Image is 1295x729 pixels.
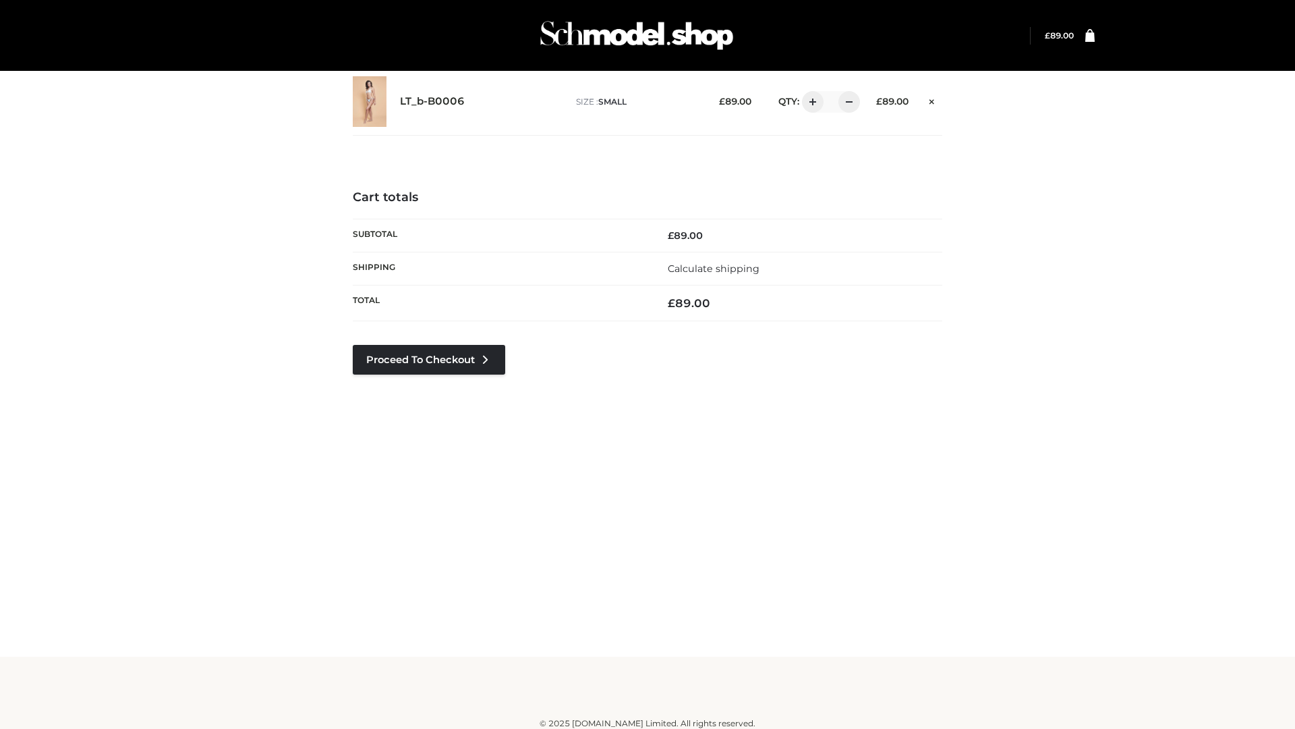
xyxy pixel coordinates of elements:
bdi: 89.00 [719,96,751,107]
span: SMALL [598,97,627,107]
a: Proceed to Checkout [353,345,505,375]
a: £89.00 [1045,30,1074,40]
bdi: 89.00 [876,96,909,107]
bdi: 89.00 [1045,30,1074,40]
th: Shipping [353,252,647,285]
span: £ [719,96,725,107]
span: £ [668,296,675,310]
span: £ [668,230,674,242]
p: size : [576,96,698,108]
a: Calculate shipping [668,263,759,275]
div: QTY: [765,91,855,113]
th: Subtotal [353,219,647,252]
bdi: 89.00 [668,230,703,242]
a: LT_b-B0006 [400,95,465,108]
a: Remove this item [922,91,942,109]
th: Total [353,286,647,321]
bdi: 89.00 [668,296,710,310]
span: £ [876,96,882,107]
span: £ [1045,30,1050,40]
img: Schmodel Admin 964 [536,9,738,62]
h4: Cart totals [353,190,942,205]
